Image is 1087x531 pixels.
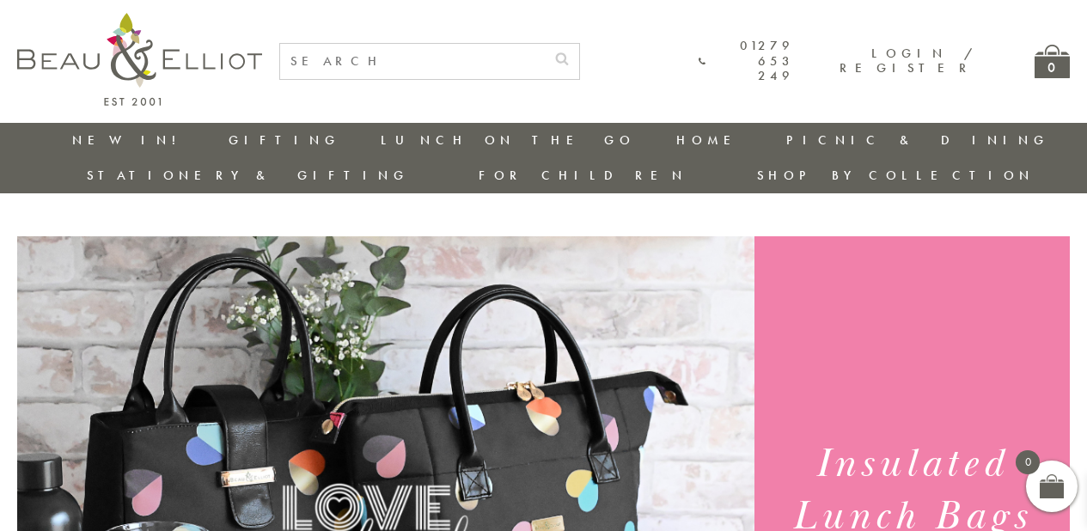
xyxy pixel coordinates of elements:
a: Home [676,131,745,149]
a: Picnic & Dining [786,131,1049,149]
span: 0 [1016,450,1040,474]
a: New in! [72,131,187,149]
a: Shop by collection [757,167,1035,184]
a: For Children [479,167,687,184]
a: Lunch On The Go [381,131,635,149]
a: Login / Register [840,45,974,76]
input: SEARCH [280,44,545,79]
a: Gifting [229,131,340,149]
a: 01279 653 249 [699,39,794,83]
a: 0 [1035,45,1070,78]
img: logo [17,13,262,106]
a: Stationery & Gifting [87,167,409,184]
